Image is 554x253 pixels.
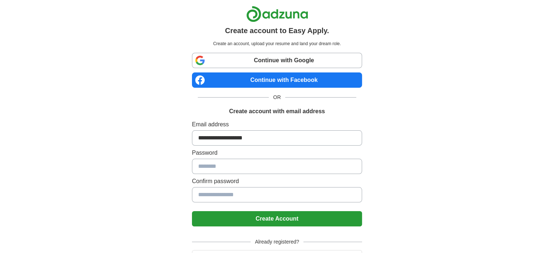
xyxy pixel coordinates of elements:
a: Continue with Google [192,53,362,68]
h1: Create account with email address [229,107,325,116]
a: Continue with Facebook [192,72,362,88]
span: Already registered? [251,238,303,246]
label: Password [192,149,362,157]
img: Adzuna logo [246,6,308,22]
p: Create an account, upload your resume and land your dream role. [193,40,361,47]
label: Confirm password [192,177,362,186]
label: Email address [192,120,362,129]
button: Create Account [192,211,362,226]
h1: Create account to Easy Apply. [225,25,329,36]
span: OR [269,94,285,101]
